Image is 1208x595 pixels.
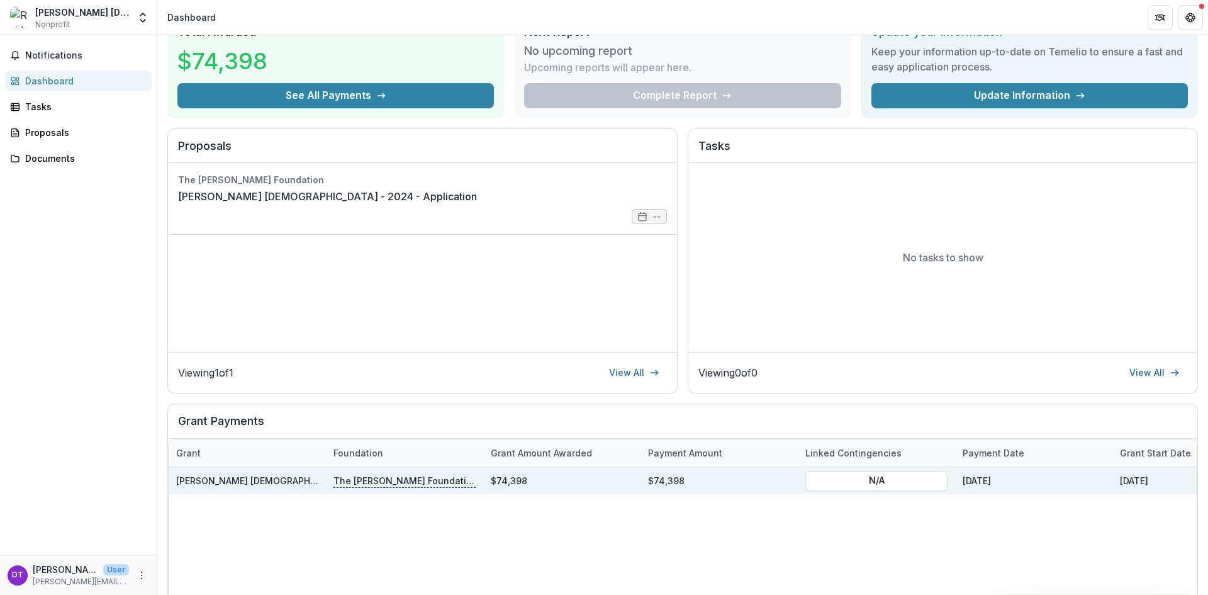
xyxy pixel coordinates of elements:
nav: breadcrumb [162,8,221,26]
div: Dashboard [167,11,216,24]
a: View All [601,363,667,383]
div: Grant [169,446,208,460]
div: Grant start date [1112,446,1199,460]
div: Linked Contingencies [798,446,909,460]
button: N/A [805,470,948,490]
a: [PERSON_NAME] [DEMOGRAPHIC_DATA] - 2024 - Application [176,475,439,486]
h3: $74,398 [177,44,272,78]
p: User [103,564,129,575]
button: Open entity switcher [134,5,152,30]
div: Dashboard [25,74,142,88]
div: Payment date [955,446,1032,460]
div: Grant amount awarded [483,439,640,467]
h2: Proposals [178,139,667,163]
a: Documents [5,148,152,169]
div: Payment date [955,439,1112,467]
div: Proposals [25,126,142,139]
div: Tasks [25,100,142,113]
div: Linked Contingencies [798,439,955,467]
div: Payment Amount [640,439,798,467]
a: Dashboard [5,71,152,91]
button: Partners [1148,5,1173,30]
p: Viewing 0 of 0 [698,365,758,380]
button: More [134,568,149,583]
a: Tasks [5,96,152,117]
div: $74,398 [640,467,798,494]
div: Foundation [326,439,483,467]
h3: No upcoming report [524,44,632,58]
div: Grant [169,439,326,467]
h2: Tasks [698,139,1187,163]
span: Notifications [25,50,147,61]
div: Doug Terpening [12,571,23,579]
div: [DATE] [955,467,1112,494]
p: [PERSON_NAME][EMAIL_ADDRESS][DOMAIN_NAME] [33,576,129,587]
a: View All [1122,363,1187,383]
button: Get Help [1178,5,1203,30]
img: Reid Saunders Evangelistic Association [10,8,30,28]
div: Foundation [326,446,391,460]
div: Grant amount awarded [483,446,600,460]
a: [PERSON_NAME] [DEMOGRAPHIC_DATA] - 2024 - Application [178,189,477,204]
a: Update Information [871,83,1188,108]
div: Payment Amount [640,446,730,460]
div: [PERSON_NAME] [DEMOGRAPHIC_DATA] [35,6,129,19]
p: No tasks to show [903,250,983,265]
a: Proposals [5,122,152,143]
div: Documents [25,152,142,165]
p: [PERSON_NAME] [33,563,98,576]
button: Notifications [5,45,152,65]
p: Upcoming reports will appear here. [524,60,691,75]
button: See All Payments [177,83,494,108]
h2: Grant Payments [178,414,1187,438]
h3: Keep your information up-to-date on Temelio to ensure a fast and easy application process. [871,44,1188,74]
p: Viewing 1 of 1 [178,365,233,380]
div: $74,398 [483,467,640,494]
span: Nonprofit [35,19,70,30]
p: The [PERSON_NAME] Foundation [333,473,476,487]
